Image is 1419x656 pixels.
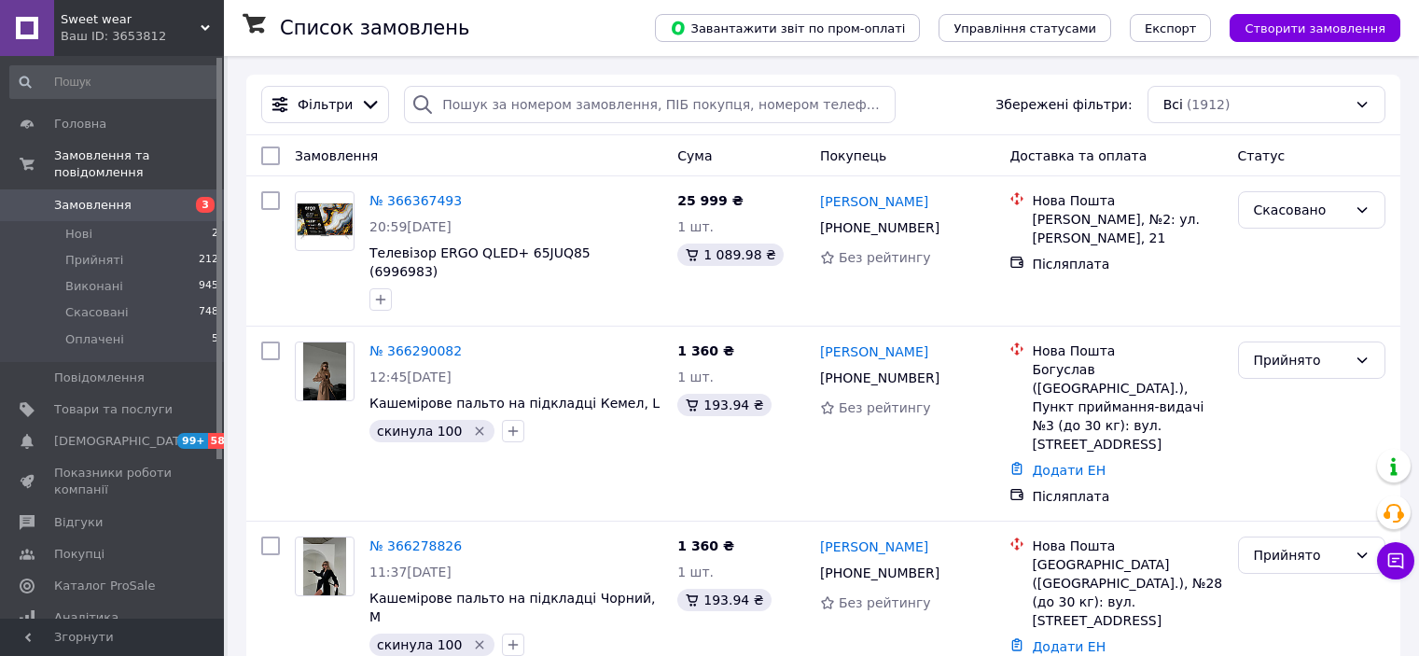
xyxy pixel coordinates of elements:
[820,148,886,163] span: Покупець
[177,433,208,449] span: 99+
[54,433,192,450] span: [DEMOGRAPHIC_DATA]
[196,197,215,213] span: 3
[54,116,106,133] span: Головна
[369,193,462,208] a: № 366367493
[1238,148,1286,163] span: Статус
[54,197,132,214] span: Замовлення
[61,28,224,45] div: Ваш ID: 3653812
[65,331,124,348] span: Оплачені
[1230,14,1400,42] button: Створити замовлення
[377,424,462,439] span: скинула 100
[65,252,123,269] span: Прийняті
[65,304,129,321] span: Скасовані
[1130,14,1212,42] button: Експорт
[9,65,220,99] input: Пошук
[839,250,931,265] span: Без рейтингу
[212,226,218,243] span: 2
[1032,210,1222,247] div: [PERSON_NAME], №2: ул. [PERSON_NAME], 21
[677,219,714,234] span: 1 шт.
[199,304,218,321] span: 748
[65,278,123,295] span: Виконані
[54,147,224,181] span: Замовлення та повідомлення
[1032,537,1222,555] div: Нова Пошта
[953,21,1096,35] span: Управління статусами
[303,342,347,400] img: Фото товару
[404,86,896,123] input: Пошук за номером замовлення, ПІБ покупця, номером телефону, Email, номером накладної
[369,245,591,279] a: Телевізор ERGO QLED+ 65JUQ85 (6996983)
[54,370,145,386] span: Повідомлення
[295,191,355,251] a: Фото товару
[1032,555,1222,630] div: [GEOGRAPHIC_DATA] ([GEOGRAPHIC_DATA].), №28 (до 30 кг): вул. [STREET_ADDRESS]
[303,537,347,595] img: Фото товару
[369,565,452,579] span: 11:37[DATE]
[939,14,1111,42] button: Управління статусами
[1032,360,1222,454] div: Богуслав ([GEOGRAPHIC_DATA].), Пункт приймання-видачі №3 (до 30 кг): вул. [STREET_ADDRESS]
[820,537,928,556] a: [PERSON_NAME]
[1254,350,1347,370] div: Прийнято
[212,331,218,348] span: 5
[65,226,92,243] span: Нові
[1145,21,1197,35] span: Експорт
[1032,255,1222,273] div: Післяплата
[377,637,462,652] span: скинула 100
[1245,21,1385,35] span: Створити замовлення
[1032,639,1106,654] a: Додати ЕН
[820,192,928,211] a: [PERSON_NAME]
[296,202,354,239] img: Фото товару
[677,589,771,611] div: 193.94 ₴
[1163,95,1183,114] span: Всі
[1254,200,1347,220] div: Скасовано
[199,252,218,269] span: 212
[369,538,462,553] a: № 366278826
[369,370,452,384] span: 12:45[DATE]
[1187,97,1231,112] span: (1912)
[1032,191,1222,210] div: Нова Пошта
[295,342,355,401] a: Фото товару
[208,433,230,449] span: 58
[816,560,943,586] div: [PHONE_NUMBER]
[677,370,714,384] span: 1 шт.
[295,148,378,163] span: Замовлення
[839,400,931,415] span: Без рейтингу
[369,343,462,358] a: № 366290082
[1032,342,1222,360] div: Нова Пошта
[677,193,744,208] span: 25 999 ₴
[1211,20,1400,35] a: Створити замовлення
[369,591,656,624] a: Кашемірове пальто на підкладці Чорний, M
[677,244,784,266] div: 1 089.98 ₴
[295,537,355,596] a: Фото товару
[677,538,734,553] span: 1 360 ₴
[54,578,155,594] span: Каталог ProSale
[655,14,920,42] button: Завантажити звіт по пром-оплаті
[1032,463,1106,478] a: Додати ЕН
[369,396,660,411] a: Кашемірове пальто на підкладці Кемел, L
[816,365,943,391] div: [PHONE_NUMBER]
[820,342,928,361] a: [PERSON_NAME]
[472,424,487,439] svg: Видалити мітку
[1377,542,1414,579] button: Чат з покупцем
[54,401,173,418] span: Товари та послуги
[995,95,1132,114] span: Збережені фільтри:
[61,11,201,28] span: Sweet wear
[298,95,353,114] span: Фільтри
[839,595,931,610] span: Без рейтингу
[1032,487,1222,506] div: Післяплата
[677,148,712,163] span: Cума
[54,609,118,626] span: Аналітика
[1254,545,1347,565] div: Прийнято
[54,465,173,498] span: Показники роботи компанії
[677,343,734,358] span: 1 360 ₴
[280,17,469,39] h1: Список замовлень
[472,637,487,652] svg: Видалити мітку
[670,20,905,36] span: Завантажити звіт по пром-оплаті
[677,394,771,416] div: 193.94 ₴
[54,546,104,563] span: Покупці
[816,215,943,241] div: [PHONE_NUMBER]
[677,565,714,579] span: 1 шт.
[369,219,452,234] span: 20:59[DATE]
[199,278,218,295] span: 945
[54,514,103,531] span: Відгуки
